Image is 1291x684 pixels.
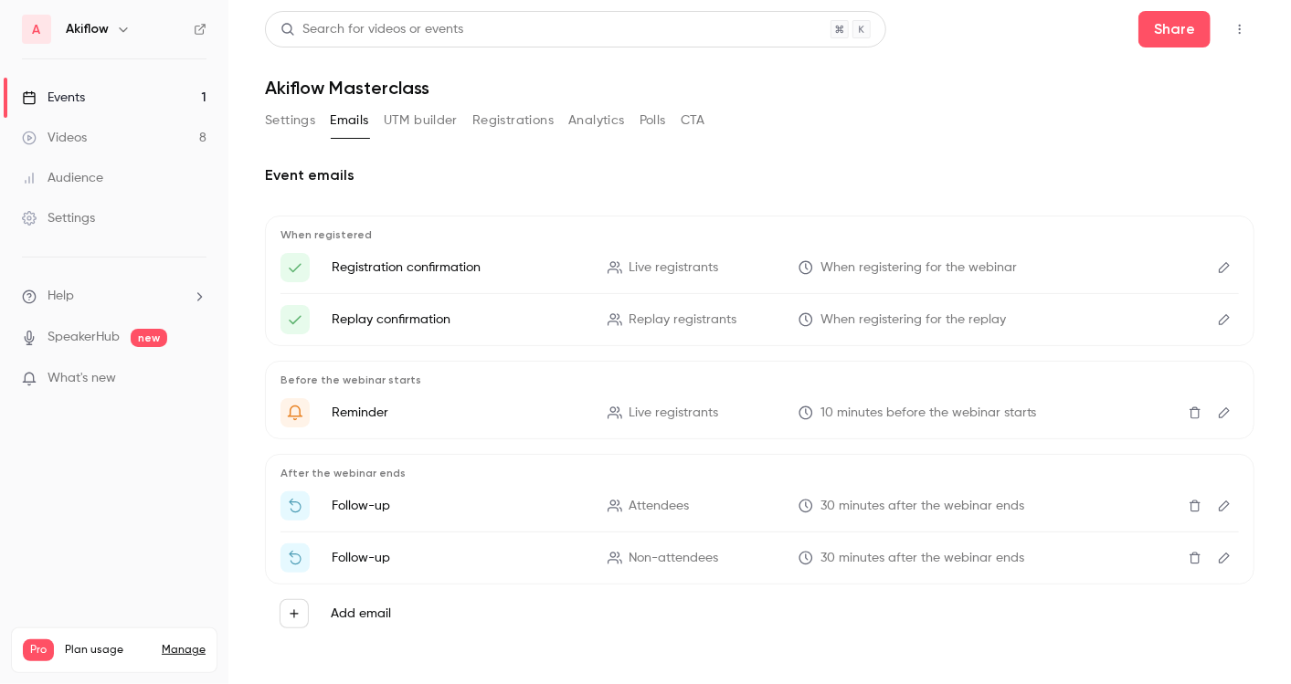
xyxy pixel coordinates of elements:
[331,605,391,623] label: Add email
[22,169,103,187] div: Audience
[568,106,625,135] button: Analytics
[280,20,463,39] div: Search for videos or events
[33,20,41,39] span: A
[22,129,87,147] div: Videos
[48,328,120,347] a: SpeakerHub
[1210,398,1239,427] button: Edit
[640,106,666,135] button: Polls
[384,106,458,135] button: UTM builder
[22,89,85,107] div: Events
[48,287,74,306] span: Help
[332,258,586,277] p: Registration confirmation
[1180,398,1210,427] button: Delete
[330,106,368,135] button: Emails
[265,77,1254,99] h1: Akiflow Masterclass
[820,549,1024,568] span: 30 minutes after the webinar ends
[630,497,690,516] span: Attendees
[820,497,1024,516] span: 30 minutes after the webinar ends
[1210,305,1239,334] button: Edit
[820,310,1006,330] span: When registering for the replay
[280,253,1239,282] li: Here's your access link to {{ event_name }}!
[48,369,116,388] span: What's new
[681,106,705,135] button: CTA
[630,549,719,568] span: Non-attendees
[185,371,206,387] iframe: Noticeable Trigger
[23,639,54,661] span: Pro
[280,305,1239,334] li: Here's your access link to {{ event_name }}!
[1180,543,1210,573] button: Delete
[162,643,206,658] a: Manage
[472,106,554,135] button: Registrations
[280,491,1239,521] li: Thanks for attending {{ event_name }}
[280,227,1239,242] p: When registered
[630,310,737,330] span: Replay registrants
[820,404,1037,423] span: 10 minutes before the webinar starts
[1210,253,1239,282] button: Edit
[265,164,1254,186] h2: Event emails
[265,106,315,135] button: Settings
[66,20,109,38] h6: Akiflow
[332,310,586,329] p: Replay confirmation
[65,643,151,658] span: Plan usage
[630,258,719,278] span: Live registrants
[280,398,1239,427] li: {{ event_name }} is about to go live
[820,258,1017,278] span: When registering for the webinar
[332,404,586,422] p: Reminder
[131,329,167,347] span: new
[280,543,1239,573] li: Watch the replay of {{ event_name }}
[280,373,1239,387] p: Before the webinar starts
[22,209,95,227] div: Settings
[1180,491,1210,521] button: Delete
[280,466,1239,480] p: After the webinar ends
[630,404,719,423] span: Live registrants
[1210,491,1239,521] button: Edit
[332,549,586,567] p: Follow-up
[1210,543,1239,573] button: Edit
[22,287,206,306] li: help-dropdown-opener
[1138,11,1211,47] button: Share
[332,497,586,515] p: Follow-up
